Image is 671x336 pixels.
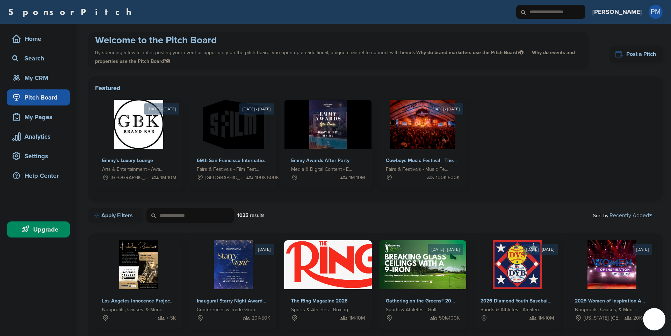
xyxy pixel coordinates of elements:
[291,166,354,173] span: Media & Digital Content - Entertainment
[538,314,554,322] span: 1M-10M
[102,166,165,173] span: Arts & Entertainment - Award Show
[10,169,70,182] div: Help Center
[237,212,248,218] strong: 1035
[10,52,70,65] div: Search
[584,314,623,322] span: [US_STATE], [GEOGRAPHIC_DATA]
[439,314,460,322] span: 50K-100K
[250,212,265,218] span: results
[252,314,270,322] span: 20K-50K
[386,298,595,304] span: Gathering on the Greens® 2026 – Premium Golf & Executive Women Sponsorship Experience
[284,100,372,189] a: Sponsorpitch & Emmy Awards After-Party Media & Digital Content - Entertainment 1M-10M
[7,168,70,184] a: Help Center
[633,244,652,255] div: [DATE]
[10,91,70,104] div: Pitch Board
[10,150,70,162] div: Settings
[428,244,463,255] div: [DATE] - [DATE]
[481,298,634,304] span: 2026 Diamond Youth Baseball & Softball World Series Sponsorships
[493,240,542,289] img: Sponsorpitch &
[102,158,153,163] span: Emmy's Luxury Lounge
[10,223,70,236] div: Upgrade
[284,240,372,329] a: Sponsorpitch & The Ring Magazine 2026 Sports & Athletes - Boxing 1M-10M
[379,89,467,189] a: [DATE] - [DATE] Sponsorpitch & Cowboys Music Festival - The Largest 11 Day Music Festival in [GEO...
[10,32,70,45] div: Home
[7,89,70,105] a: Pitch Board
[10,130,70,143] div: Analytics
[88,208,143,223] a: Apply Filters
[7,109,70,125] a: My Pages
[114,100,163,149] img: Sponsorpitch &
[379,229,467,329] a: [DATE] - [DATE] Sponsorpitch & Gathering on the Greens® 2026 – Premium Golf & Executive Women Spo...
[255,174,279,182] span: 100K-500K
[386,306,436,314] span: Sports & Athletes - Golf
[239,103,274,115] div: [DATE] - [DATE]
[568,229,656,329] a: [DATE] Sponsorpitch & 2025 Women of Inspiration Awards Sponsorship Nonprofits, Causes, & Municipa...
[416,50,525,56] span: Why do brand marketers use the Pitch Board?
[436,174,460,182] span: 100K-500K
[197,166,260,173] span: Fairs & Festivals - Film Festival
[255,244,274,255] div: [DATE]
[481,306,544,314] span: Sports & Athletes - Amateur Sports Leagues
[291,298,348,304] span: The Ring Magazine 2026
[10,72,70,84] div: My CRM
[7,129,70,145] a: Analytics
[8,7,136,16] a: SponsorPitch
[386,166,449,173] span: Fairs & Festivals - Music Festival
[474,229,561,329] a: [DATE] - [DATE] Sponsorpitch & 2026 Diamond Youth Baseball & Softball World Series Sponsorships S...
[95,46,582,67] p: By spending a few minutes posting your event or opportunity on the pitch board, you open up an ad...
[160,174,176,182] span: 1M-10M
[633,314,652,322] span: 20K-50K
[102,298,172,304] span: Los Angeles Innocence Project
[7,50,70,66] a: Search
[649,5,663,19] span: PM
[592,4,642,20] a: [PERSON_NAME]
[291,306,348,314] span: Sports & Athletes - Boxing
[575,306,638,314] span: Nonprofits, Causes, & Municipalities - Professional Development
[95,89,183,189] a: [DATE] - [DATE] Sponsorpitch & Emmy's Luxury Lounge Arts & Entertainment - Award Show [GEOGRAPHIC...
[593,213,652,218] span: Sort by:
[643,308,665,330] iframe: Button to launch messaging window
[609,212,652,219] a: Recently Added
[291,158,349,163] span: Emmy Awards After-Party
[609,46,663,63] a: Post a Pitch
[111,174,150,182] span: [GEOGRAPHIC_DATA], [GEOGRAPHIC_DATA]
[7,221,70,238] a: Upgrade
[349,174,365,182] span: 1M-10M
[523,244,558,255] div: [DATE] - [DATE]
[197,298,308,304] span: Inaugural Starry Night Awards Gala & Installation
[7,70,70,86] a: My CRM
[214,240,253,289] img: Sponsorpitch &
[166,314,176,322] span: < 5K
[428,103,463,115] div: [DATE] - [DATE]
[7,148,70,164] a: Settings
[197,306,260,314] span: Conferences & Trade Groups - Real Estate
[119,240,158,289] img: Sponsorpitch &
[390,100,455,149] img: Sponsorpitch &
[95,34,582,46] h1: Welcome to the Pitch Board
[102,306,165,314] span: Nonprofits, Causes, & Municipalities - Public Benefit
[284,240,394,289] img: Sponsorpitch &
[190,89,277,189] a: [DATE] - [DATE] Sponsorpitch & 69th San Francisco International Film Festival Fairs & Festivals -...
[205,174,245,182] span: [GEOGRAPHIC_DATA], [GEOGRAPHIC_DATA]
[379,240,466,289] img: Sponsorpitch &
[349,314,365,322] span: 1M-10M
[197,158,301,163] span: 69th San Francisco International Film Festival
[284,100,371,149] img: Sponsorpitch &
[190,229,277,329] a: [DATE] Sponsorpitch & Inaugural Starry Night Awards Gala & Installation Conferences & Trade Group...
[203,100,264,149] img: Sponsorpitch &
[10,111,70,123] div: My Pages
[587,240,636,289] img: Sponsorpitch &
[7,31,70,47] a: Home
[386,158,578,163] span: Cowboys Music Festival - The Largest 11 Day Music Festival in [GEOGRAPHIC_DATA]
[592,7,642,17] h3: [PERSON_NAME]
[95,240,183,329] a: Sponsorpitch & Los Angeles Innocence Project Nonprofits, Causes, & Municipalities - Public Benefi...
[95,83,656,93] h2: Featured
[144,103,179,115] div: [DATE] - [DATE]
